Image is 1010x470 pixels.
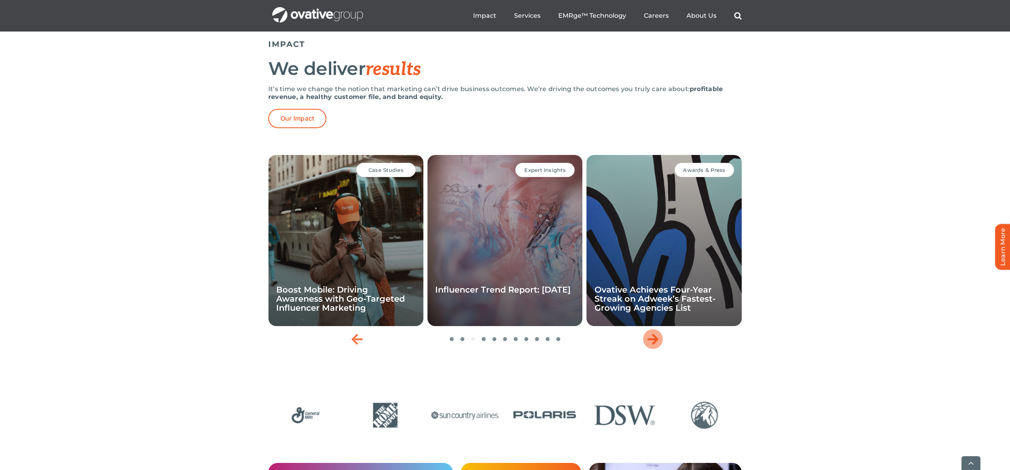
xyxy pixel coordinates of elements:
a: Ovative Achieves Four-Year Streak on Adweek’s Fastest-Growing Agencies List [595,285,716,313]
a: Impact [473,12,496,20]
span: Go to slide 11 [556,337,560,341]
a: Boost Mobile: Driving Awareness with Geo-Targeted Influencer Marketing [276,285,405,313]
a: Careers [644,12,669,20]
div: 4 / 11 [427,155,582,326]
em: results [365,58,421,80]
nav: Menu [473,3,742,28]
span: Go to slide 10 [546,337,550,341]
h2: We deliver [268,59,742,79]
span: Our Impact [281,115,314,122]
span: Go to slide 1 [450,337,454,341]
div: 7 / 24 [268,400,343,432]
a: OG_Full_horizontal_WHT [272,6,363,14]
div: 5 / 11 [587,155,742,326]
span: Go to slide 5 [492,337,496,341]
h5: IMPACT [268,39,742,49]
div: 10 / 24 [507,400,582,432]
span: Go to slide 4 [482,337,486,341]
div: Previous slide [347,329,367,349]
span: Go to slide 8 [524,337,528,341]
a: About Us [686,12,716,20]
a: Services [514,12,541,20]
span: Go to slide 2 [460,337,464,341]
a: Search [734,12,742,20]
span: Go to slide 3 [471,337,475,341]
div: 11 / 24 [587,400,662,432]
div: 9 / 24 [428,400,502,432]
a: Influencer Trend Report: [DATE] [435,285,570,295]
div: Next slide [643,329,663,349]
div: 3 / 11 [268,155,423,326]
div: 8 / 24 [348,400,423,432]
span: Go to slide 7 [514,337,518,341]
a: EMRge™ Technology [558,12,626,20]
p: It’s time we change the notion that marketing can’t drive business outcomes. We’re driving the ou... [268,85,742,101]
span: Go to slide 6 [503,337,507,341]
a: Our Impact [268,109,326,128]
span: Go to slide 9 [535,337,539,341]
strong: profitable revenue, a healthy customer file, and brand equity. [268,85,723,101]
div: 12 / 24 [667,400,742,432]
